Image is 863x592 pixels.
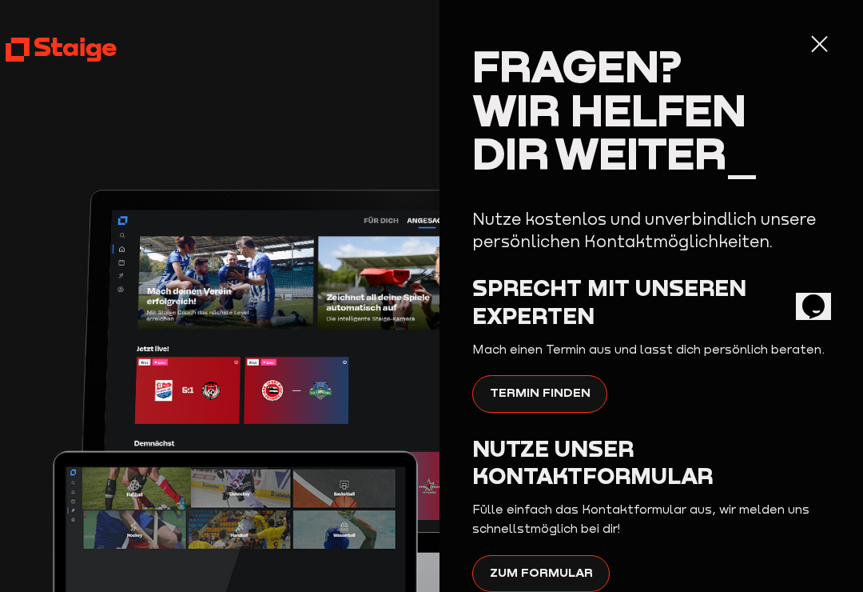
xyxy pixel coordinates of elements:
[472,500,830,538] p: Fülle einfach das Kontaktformular aus, wir melden uns schnellstmöglich bei dir!
[472,38,682,92] span: Fragen?
[490,383,591,402] span: Termin finden
[472,375,607,413] a: Termin finden
[472,274,746,328] span: Sprecht mit unseren Experten
[796,272,847,320] iframe: chat widget
[472,434,714,489] span: Nutze unser Kontaktformular
[472,208,830,252] p: Nutze kostenlos und unverbindlich unsere persönlichen Kontaktmöglichkeiten.
[490,563,593,582] span: Zum Formular
[472,340,830,359] p: Mach einen Termin aus und lasst dich persönlich beraten.
[472,82,758,180] span: Wir helfen dir weiter_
